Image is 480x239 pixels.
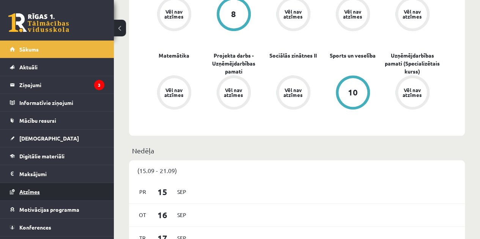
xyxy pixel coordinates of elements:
a: Vēl nav atzīmes [263,75,323,111]
span: Motivācijas programma [19,206,79,213]
span: Ot [135,209,151,221]
a: Vēl nav atzīmes [382,75,442,111]
span: Mācību resursi [19,117,56,124]
a: Atzīmes [10,183,104,200]
a: Motivācijas programma [10,201,104,218]
a: Sociālās zinātnes II [269,52,317,59]
span: Pr [135,186,151,198]
a: Ziņojumi3 [10,76,104,94]
span: 16 [151,209,174,221]
a: Rīgas 1. Tālmācības vidusskola [8,13,69,32]
p: Nedēļa [132,145,462,156]
a: Maksājumi [10,165,104,183]
a: Uzņēmējdarbības pamati (Specializētais kurss) [382,52,442,75]
a: [DEMOGRAPHIC_DATA] [10,130,104,147]
span: Sep [174,209,190,221]
span: Sākums [19,46,39,53]
span: Atzīmes [19,188,40,195]
div: 10 [348,88,358,97]
span: Sep [174,186,190,198]
a: Vēl nav atzīmes [204,75,263,111]
a: Digitālie materiāli [10,147,104,165]
div: Vēl nav atzīmes [164,87,185,97]
legend: Maksājumi [19,165,104,183]
span: Aktuāli [19,64,38,70]
span: [DEMOGRAPHIC_DATA] [19,135,79,142]
a: Konferences [10,219,104,236]
div: (15.09 - 21.09) [129,160,465,181]
a: Matemātika [159,52,189,59]
div: 8 [231,10,236,18]
a: Projekta darbs - Uzņēmējdarbības pamati [204,52,263,75]
i: 3 [94,80,104,90]
span: Digitālie materiāli [19,153,65,159]
div: Vēl nav atzīmes [402,9,423,19]
a: Sākums [10,41,104,58]
legend: Ziņojumi [19,76,104,94]
a: Vēl nav atzīmes [144,75,204,111]
div: Vēl nav atzīmes [164,9,185,19]
a: Mācību resursi [10,112,104,129]
span: 15 [151,186,174,198]
div: Vēl nav atzīmes [283,87,304,97]
div: Vēl nav atzīmes [223,87,244,97]
span: Konferences [19,224,51,231]
div: Vēl nav atzīmes [402,87,423,97]
a: 10 [323,75,382,111]
div: Vēl nav atzīmes [283,9,304,19]
a: Sports un veselība [330,52,376,59]
a: Informatīvie ziņojumi [10,94,104,111]
div: Vēl nav atzīmes [342,9,364,19]
a: Aktuāli [10,58,104,76]
legend: Informatīvie ziņojumi [19,94,104,111]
